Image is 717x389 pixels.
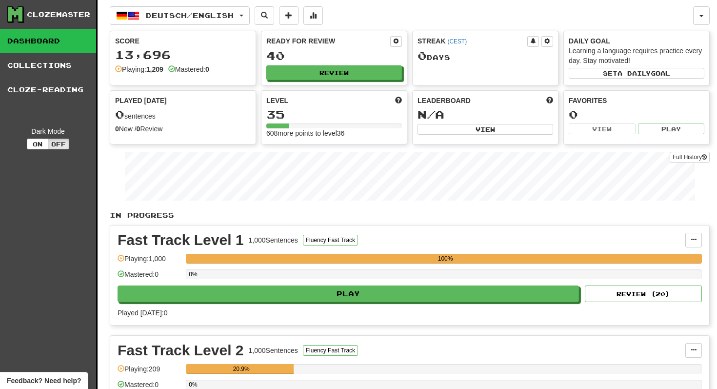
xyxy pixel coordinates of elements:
div: Dark Mode [7,126,89,136]
div: Ready for Review [266,36,390,46]
span: This week in points, UTC [546,96,553,105]
p: In Progress [110,210,710,220]
div: 35 [266,108,402,121]
span: 0 [418,49,427,62]
button: Search sentences [255,6,274,25]
button: Off [48,139,69,149]
div: 40 [266,50,402,62]
div: 0 [569,108,704,121]
div: Fast Track Level 2 [118,343,244,358]
div: sentences [115,108,251,121]
a: (CEST) [447,38,467,45]
strong: 0 [137,125,140,133]
a: Full History [670,152,710,163]
span: Open feedback widget [7,376,81,386]
span: Played [DATE] [115,96,167,105]
div: Mastered: [168,64,209,74]
button: View [418,124,553,135]
div: 1,000 Sentences [249,235,298,245]
div: Streak [418,36,527,46]
div: Score [115,36,251,46]
button: More stats [303,6,323,25]
span: Played [DATE]: 0 [118,309,167,317]
strong: 0 [205,65,209,73]
button: Deutsch/English [110,6,250,25]
div: Fast Track Level 1 [118,233,244,247]
span: a daily [617,70,651,77]
div: Mastered: 0 [118,269,181,286]
span: 0 [115,107,124,121]
button: Review [266,65,402,80]
button: On [27,139,48,149]
div: 608 more points to level 36 [266,128,402,138]
div: Favorites [569,96,704,105]
span: Leaderboard [418,96,471,105]
button: Review (20) [585,286,702,302]
div: Daily Goal [569,36,704,46]
button: Play [118,286,579,302]
button: Play [638,123,705,134]
div: New / Review [115,124,251,134]
div: Playing: [115,64,163,74]
div: 20.9% [189,364,294,374]
div: Playing: 209 [118,364,181,380]
div: Clozemaster [27,10,90,20]
button: Fluency Fast Track [303,345,358,356]
strong: 0 [115,125,119,133]
button: Seta dailygoal [569,68,704,79]
span: Deutsch / English [146,11,234,20]
div: Day s [418,50,553,62]
div: Learning a language requires practice every day. Stay motivated! [569,46,704,65]
span: Level [266,96,288,105]
div: Playing: 1,000 [118,254,181,270]
strong: 1,209 [146,65,163,73]
span: Score more points to level up [395,96,402,105]
div: 13,696 [115,49,251,61]
button: Add sentence to collection [279,6,299,25]
span: N/A [418,107,444,121]
button: View [569,123,636,134]
div: 1,000 Sentences [249,346,298,355]
button: Fluency Fast Track [303,235,358,246]
div: 100% [189,254,702,264]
